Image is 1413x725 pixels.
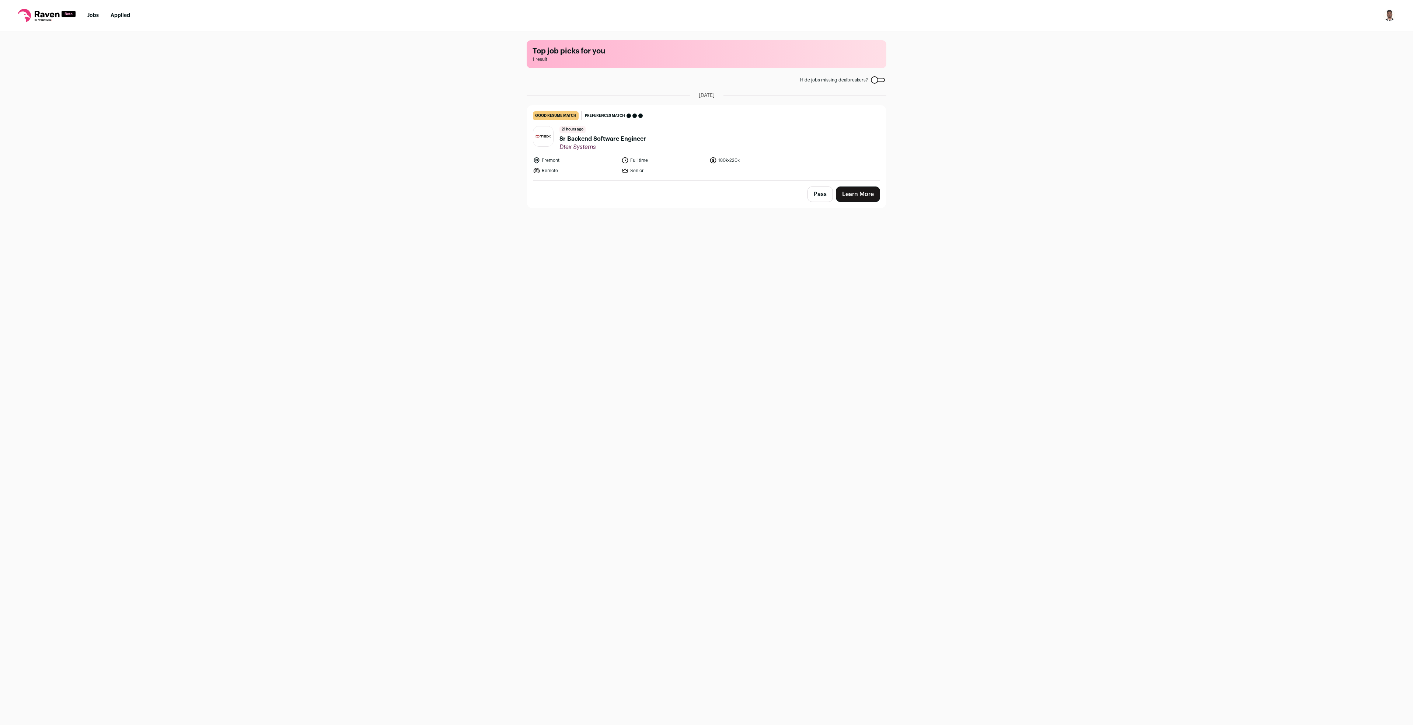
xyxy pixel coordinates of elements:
h1: Top job picks for you [533,46,880,56]
li: 180k-220k [709,157,793,164]
div: good resume match [533,111,579,120]
span: Dtex Systems [559,143,646,151]
span: Sr Backend Software Engineer [559,135,646,143]
li: Full time [621,157,705,164]
li: Senior [621,167,705,174]
button: Pass [807,187,833,202]
img: 19209835-medium_jpg [1384,10,1395,21]
a: Applied [111,13,130,18]
li: Remote [533,167,617,174]
span: [DATE] [699,92,715,99]
span: 21 hours ago [559,126,586,133]
a: Learn More [836,187,880,202]
img: 498faa9e5f4993f357b34b40e4bcaed467ef4a50b46cccb2aca02e602662ad4b.jpg [533,126,553,146]
a: Jobs [87,13,99,18]
a: good resume match Preferences match 21 hours ago Sr Backend Software Engineer Dtex Systems Fremon... [527,105,886,180]
span: Hide jobs missing dealbreakers? [800,77,868,83]
span: 1 result [533,56,880,62]
span: Preferences match [585,112,625,119]
button: Open dropdown [1384,10,1395,21]
li: Fremont [533,157,617,164]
